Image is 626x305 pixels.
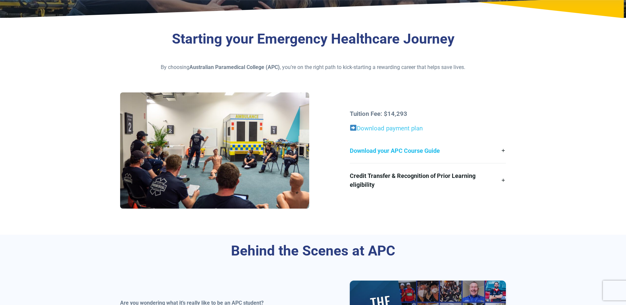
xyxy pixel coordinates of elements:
h3: Behind the Scenes at APC [120,243,506,259]
p: By choosing , you’re on the right path to kick-starting a rewarding career that helps save lives. [120,63,506,71]
img: ➡️ [350,125,356,131]
a: Download payment plan [350,125,423,132]
strong: Australian Paramedical College (APC) [189,64,280,70]
a: Credit Transfer & Recognition of Prior Learning eligibility [350,163,506,197]
a: Download your APC Course Guide [350,138,506,163]
strong: Tuition Fee: $14,293 [350,110,407,118]
h3: Starting your Emergency Healthcare Journey [120,31,506,48]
